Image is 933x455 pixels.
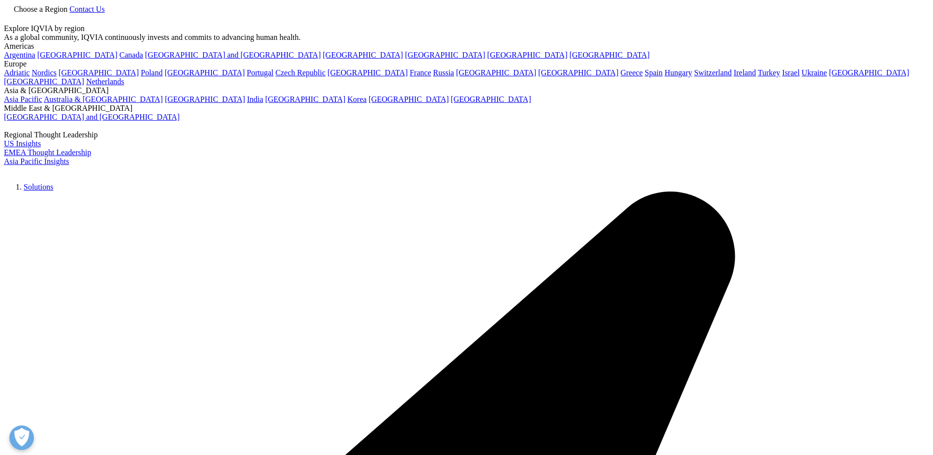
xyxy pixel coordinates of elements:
a: [GEOGRAPHIC_DATA] [328,68,408,77]
div: Americas [4,42,929,51]
a: Turkey [758,68,781,77]
a: Asia Pacific Insights [4,157,69,165]
a: [GEOGRAPHIC_DATA] and [GEOGRAPHIC_DATA] [145,51,321,59]
a: [GEOGRAPHIC_DATA] [405,51,485,59]
a: [GEOGRAPHIC_DATA] [829,68,909,77]
a: EMEA Thought Leadership [4,148,91,157]
a: Switzerland [694,68,731,77]
div: Asia & [GEOGRAPHIC_DATA] [4,86,929,95]
a: Contact Us [69,5,105,13]
a: [GEOGRAPHIC_DATA] [368,95,449,103]
a: Czech Republic [275,68,326,77]
a: [GEOGRAPHIC_DATA] [165,68,245,77]
a: [GEOGRAPHIC_DATA] [487,51,568,59]
a: Ireland [734,68,756,77]
a: [GEOGRAPHIC_DATA] [265,95,345,103]
div: As a global community, IQVIA continuously invests and commits to advancing human health. [4,33,929,42]
a: [GEOGRAPHIC_DATA] [59,68,139,77]
a: Nordics [31,68,57,77]
a: Australia & [GEOGRAPHIC_DATA] [44,95,163,103]
a: India [247,95,263,103]
a: Greece [620,68,642,77]
a: Asia Pacific [4,95,42,103]
a: [GEOGRAPHIC_DATA] [456,68,536,77]
a: Korea [347,95,366,103]
div: Regional Thought Leadership [4,130,929,139]
a: Ukraine [802,68,827,77]
a: Poland [141,68,162,77]
a: [GEOGRAPHIC_DATA] [37,51,118,59]
a: Russia [433,68,454,77]
a: [GEOGRAPHIC_DATA] [165,95,245,103]
a: [GEOGRAPHIC_DATA] [323,51,403,59]
a: France [410,68,431,77]
a: US Insights [4,139,41,148]
div: Explore IQVIA by region [4,24,929,33]
a: [GEOGRAPHIC_DATA] [4,77,84,86]
span: Choose a Region [14,5,67,13]
a: Hungary [664,68,692,77]
a: Argentina [4,51,35,59]
div: Middle East & [GEOGRAPHIC_DATA] [4,104,929,113]
a: [GEOGRAPHIC_DATA] [538,68,618,77]
a: Adriatic [4,68,30,77]
a: Portugal [247,68,273,77]
a: [GEOGRAPHIC_DATA] [451,95,531,103]
a: Solutions [24,183,53,191]
a: Israel [782,68,800,77]
a: Spain [645,68,662,77]
button: Open Preferences [9,425,34,450]
a: [GEOGRAPHIC_DATA] [570,51,650,59]
a: Canada [120,51,143,59]
a: [GEOGRAPHIC_DATA] and [GEOGRAPHIC_DATA] [4,113,180,121]
div: Europe [4,60,929,68]
a: Netherlands [86,77,124,86]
